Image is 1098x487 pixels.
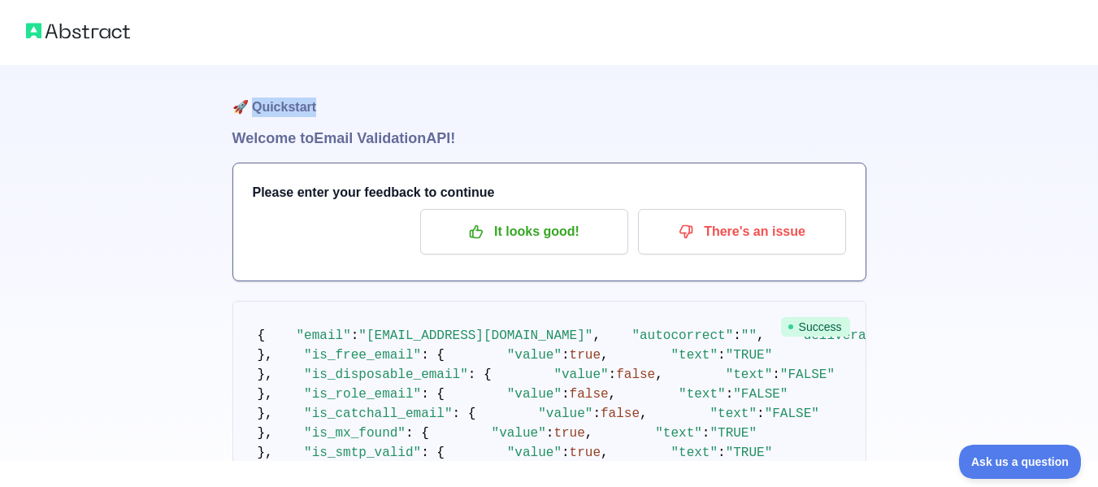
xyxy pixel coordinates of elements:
[421,387,445,402] span: : {
[601,407,640,421] span: false
[757,407,765,421] span: :
[26,20,130,42] img: Abstract logo
[601,348,609,363] span: ,
[796,328,921,343] span: "deliverability"
[562,348,570,363] span: :
[616,367,655,382] span: false
[492,426,546,441] span: "value"
[304,348,421,363] span: "is_free_email"
[609,367,617,382] span: :
[538,407,592,421] span: "value"
[757,328,765,343] span: ,
[718,348,726,363] span: :
[420,209,628,254] button: It looks good!
[562,446,570,460] span: :
[432,218,616,246] p: It looks good!
[726,348,773,363] span: "TRUE"
[304,407,452,421] span: "is_catchall_email"
[710,426,757,441] span: "TRUE"
[780,367,835,382] span: "FALSE"
[592,407,601,421] span: :
[702,426,710,441] span: :
[507,446,562,460] span: "value"
[726,367,773,382] span: "text"
[726,387,734,402] span: :
[671,446,718,460] span: "text"
[592,328,601,343] span: ,
[609,387,617,402] span: ,
[553,367,608,382] span: "value"
[718,446,726,460] span: :
[671,348,718,363] span: "text"
[733,387,788,402] span: "FALSE"
[546,426,554,441] span: :
[421,348,445,363] span: : {
[679,387,726,402] span: "text"
[733,328,741,343] span: :
[570,387,609,402] span: false
[304,446,421,460] span: "is_smtp_valid"
[631,328,733,343] span: "autocorrect"
[507,348,562,363] span: "value"
[232,127,866,150] h1: Welcome to Email Validation API!
[553,426,584,441] span: true
[640,407,648,421] span: ,
[232,65,866,127] h1: 🚀 Quickstart
[570,446,601,460] span: true
[638,209,846,254] button: There's an issue
[781,317,850,337] span: Success
[655,367,663,382] span: ,
[468,367,492,382] span: : {
[562,387,570,402] span: :
[351,328,359,343] span: :
[421,446,445,460] span: : {
[570,348,601,363] span: true
[297,328,351,343] span: "email"
[741,328,757,343] span: ""
[304,367,468,382] span: "is_disposable_email"
[601,446,609,460] span: ,
[453,407,476,421] span: : {
[710,407,757,421] span: "text"
[253,183,846,202] h3: Please enter your feedback to continue
[765,407,819,421] span: "FALSE"
[304,426,406,441] span: "is_mx_found"
[585,426,593,441] span: ,
[258,328,266,343] span: {
[358,328,592,343] span: "[EMAIL_ADDRESS][DOMAIN_NAME]"
[772,367,780,382] span: :
[959,445,1082,479] iframe: Toggle Customer Support
[650,218,834,246] p: There's an issue
[304,387,421,402] span: "is_role_email"
[655,426,702,441] span: "text"
[507,387,562,402] span: "value"
[406,426,429,441] span: : {
[726,446,773,460] span: "TRUE"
